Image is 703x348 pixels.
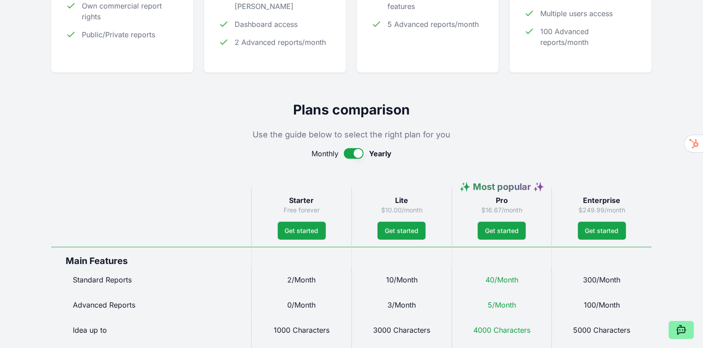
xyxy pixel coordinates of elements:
[51,292,251,317] div: Advanced Reports
[488,300,516,309] span: 5/Month
[82,0,179,22] span: Own commercial report rights
[584,300,620,309] span: 100/Month
[459,206,545,215] p: $16.67/month
[378,222,426,240] a: Get started
[278,222,326,240] a: Get started
[583,275,621,284] span: 300/Month
[274,326,329,335] span: 1000 Characters
[359,206,445,215] p: $10.00/month
[288,275,316,284] span: 2/Month
[235,37,326,48] span: 2 Advanced reports/month
[82,29,155,40] span: Public/Private reports
[369,148,392,159] span: Yearly
[373,326,430,335] span: 3000 Characters
[288,300,316,309] span: 0/Month
[51,317,251,343] div: Idea up to
[359,195,445,206] h3: Lite
[51,267,251,292] div: Standard Reports
[540,26,637,48] span: 100 Advanced reports/month
[386,275,418,284] span: 10/Month
[459,181,544,192] span: ✨ Most popular ✨
[578,222,626,240] a: Get started
[478,222,526,240] a: Get started
[387,19,479,30] span: 5 Advanced reports/month
[540,8,613,19] span: Multiple users access
[51,247,251,267] div: Main Features
[259,195,344,206] h3: Starter
[559,206,645,215] p: $249.99/month
[459,195,545,206] h3: Pro
[559,195,645,206] h3: Enterprise
[473,326,530,335] span: 4000 Characters
[51,128,652,141] p: Use the guide below to select the right plan for you
[235,19,298,30] span: Dashboard access
[387,300,416,309] span: 3/Month
[485,275,518,284] span: 40/Month
[311,148,338,159] span: Monthly
[574,326,631,335] span: 5000 Characters
[259,206,344,215] p: Free forever
[51,101,652,118] h2: Plans comparison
